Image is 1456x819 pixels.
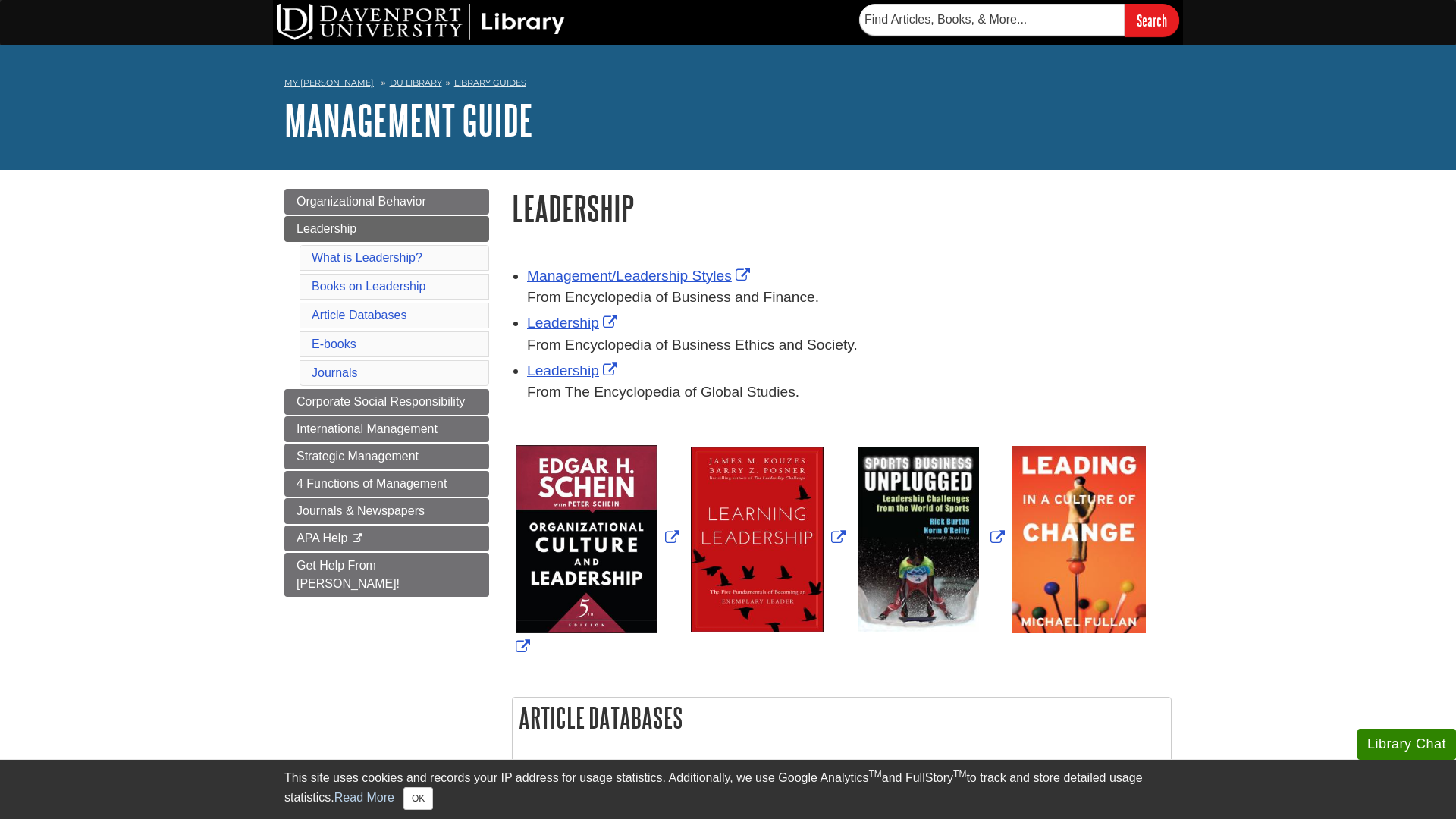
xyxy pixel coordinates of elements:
h2: Article Databases [513,698,1171,738]
a: Get Help From [PERSON_NAME]! [284,553,489,597]
input: Find Articles, Books, & More... [859,4,1125,36]
a: What is Leadership? [312,251,422,264]
form: Searches DU Library's articles, books, and more [859,4,1179,36]
a: Article Databases [312,309,406,322]
nav: breadcrumb [284,73,1172,97]
i: This link opens in a new window [351,534,364,544]
div: Guide Page Menu [284,189,489,597]
span: 4 Functions of Management [297,477,447,490]
a: Link opens in new window [527,268,754,284]
a: Books on Leadership [312,280,425,293]
a: My [PERSON_NAME] [284,77,374,89]
a: International Management [284,416,489,442]
a: Link opens in new window [854,530,1009,546]
h1: Leadership [512,189,1172,227]
sup: TM [868,769,881,780]
span: Leadership [297,222,356,235]
span: Strategic Management [297,450,419,463]
input: Search [1125,4,1179,36]
img: DU Library [277,4,565,40]
a: Library Guides [454,77,526,88]
a: Strategic Management [284,444,489,469]
a: 4 Functions of Management [284,471,489,497]
a: Link opens in new window [512,530,683,546]
div: This site uses cookies and records your IP address for usage statistics. Additionally, we use Goo... [284,769,1172,810]
a: E-books [312,337,356,350]
a: Link opens in new window [527,362,621,378]
span: Corporate Social Responsibility [297,395,465,408]
div: From Encyclopedia of Business and Finance. [527,287,1172,309]
span: International Management [297,422,438,435]
a: Management Guide [284,96,533,143]
a: DU Library [390,77,442,88]
span: APA Help [297,532,347,544]
a: Leadership [284,216,489,242]
a: Journals [312,366,357,379]
button: Library Chat [1357,729,1456,760]
a: Organizational Behavior [284,189,489,215]
sup: TM [953,769,966,780]
a: Read More [334,791,394,804]
a: Journals & Newspapers [284,498,489,524]
span: Journals & Newspapers [297,504,425,517]
div: From Encyclopedia of Business Ethics and Society. [527,334,1172,356]
div: From The Encyclopedia of Global Studies. [527,381,1172,403]
a: Link opens in new window [687,530,849,546]
a: Link opens in new window [527,315,621,331]
a: APA Help [284,526,489,551]
a: Corporate Social Responsibility [284,389,489,415]
button: Close [403,787,433,810]
span: Get Help From [PERSON_NAME]! [297,559,400,590]
span: Organizational Behavior [297,195,426,208]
